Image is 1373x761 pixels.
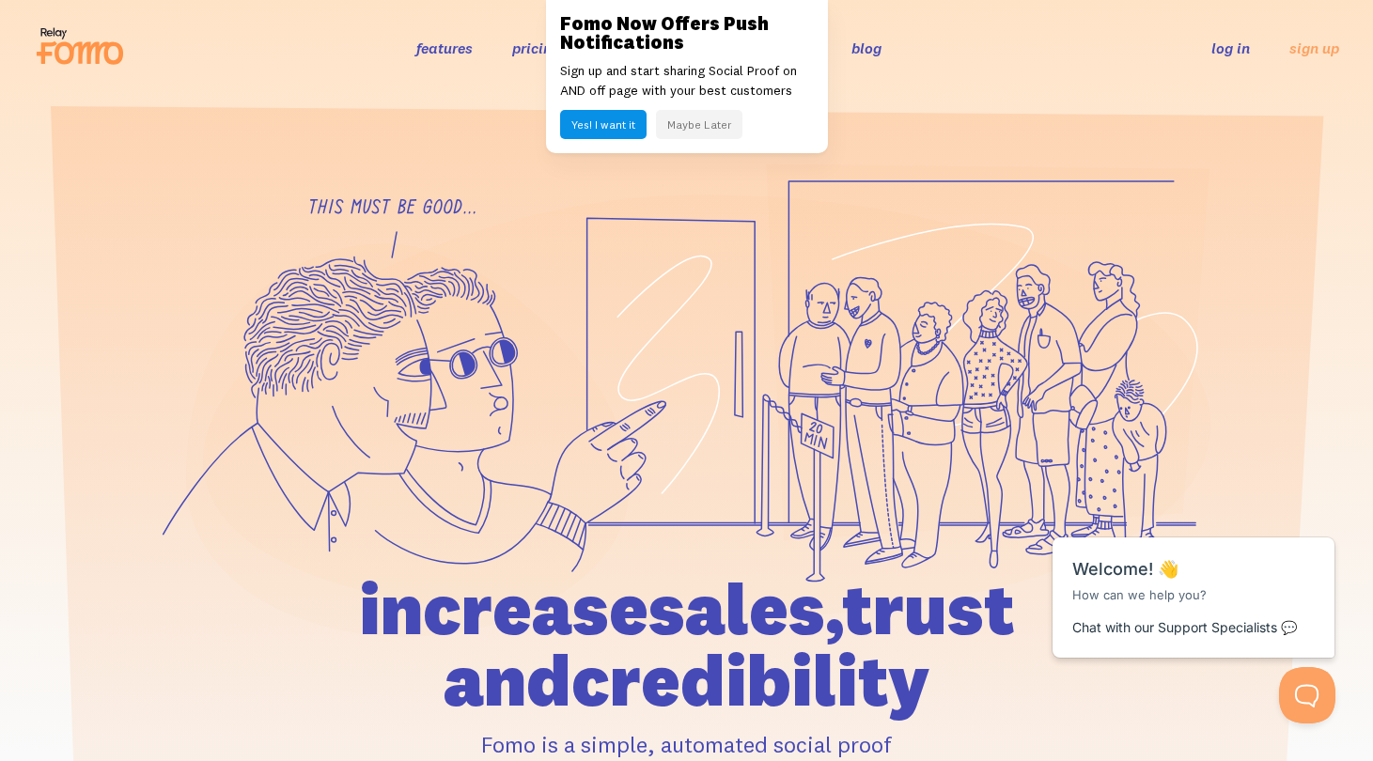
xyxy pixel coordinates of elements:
[656,110,742,139] button: Maybe Later
[1279,667,1335,723] iframe: Help Scout Beacon - Open
[560,110,647,139] button: Yes! I want it
[560,61,814,101] p: Sign up and start sharing Social Proof on AND off page with your best customers
[851,39,882,57] a: blog
[1211,39,1250,57] a: log in
[512,39,560,57] a: pricing
[1289,39,1339,58] a: sign up
[1043,490,1346,667] iframe: Help Scout Beacon - Messages and Notifications
[416,39,473,57] a: features
[560,14,814,52] h3: Fomo Now Offers Push Notifications
[252,573,1122,716] h1: increase sales, trust and credibility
